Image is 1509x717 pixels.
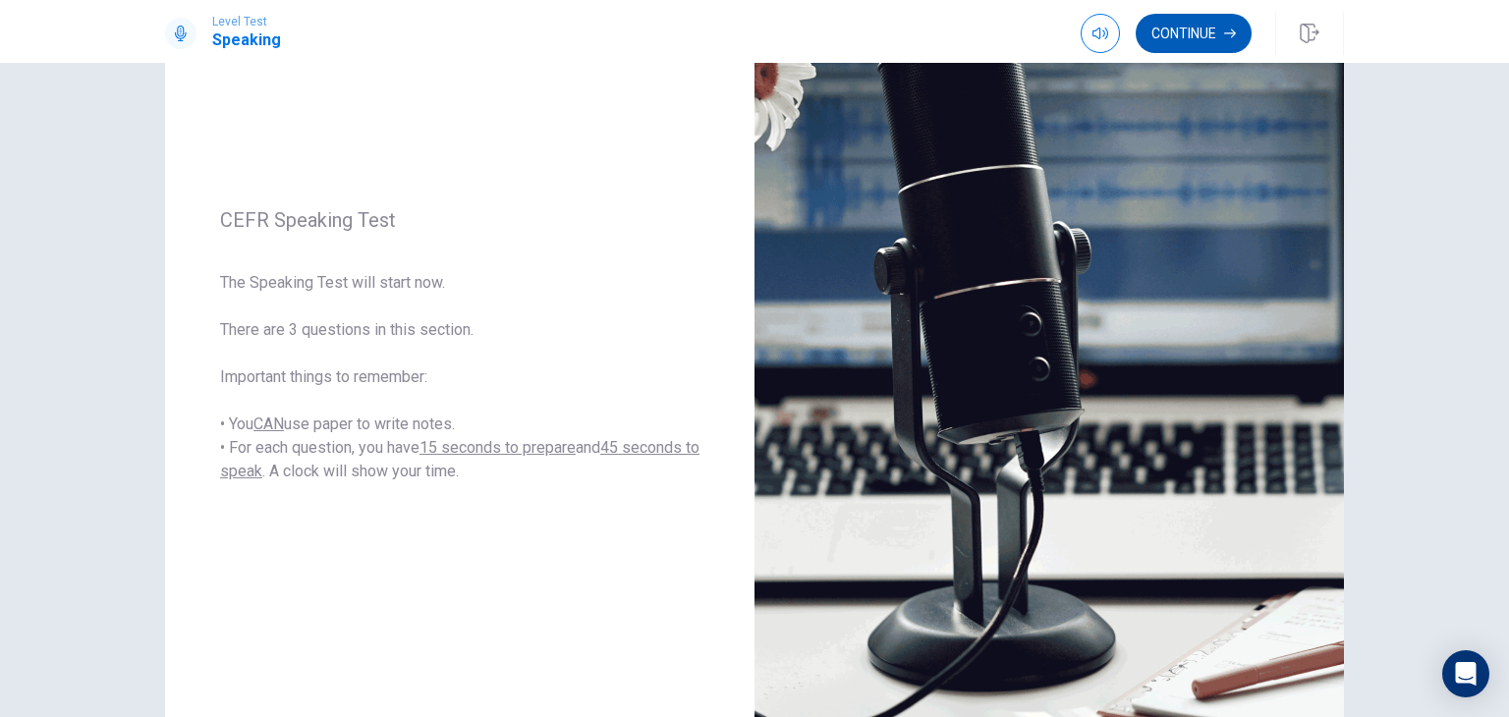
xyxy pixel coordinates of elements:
[419,438,576,457] u: 15 seconds to prepare
[1442,650,1489,697] div: Open Intercom Messenger
[212,28,281,52] h1: Speaking
[220,271,699,483] span: The Speaking Test will start now. There are 3 questions in this section. Important things to reme...
[1136,14,1252,53] button: Continue
[253,414,284,433] u: CAN
[220,208,699,232] span: CEFR Speaking Test
[212,15,281,28] span: Level Test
